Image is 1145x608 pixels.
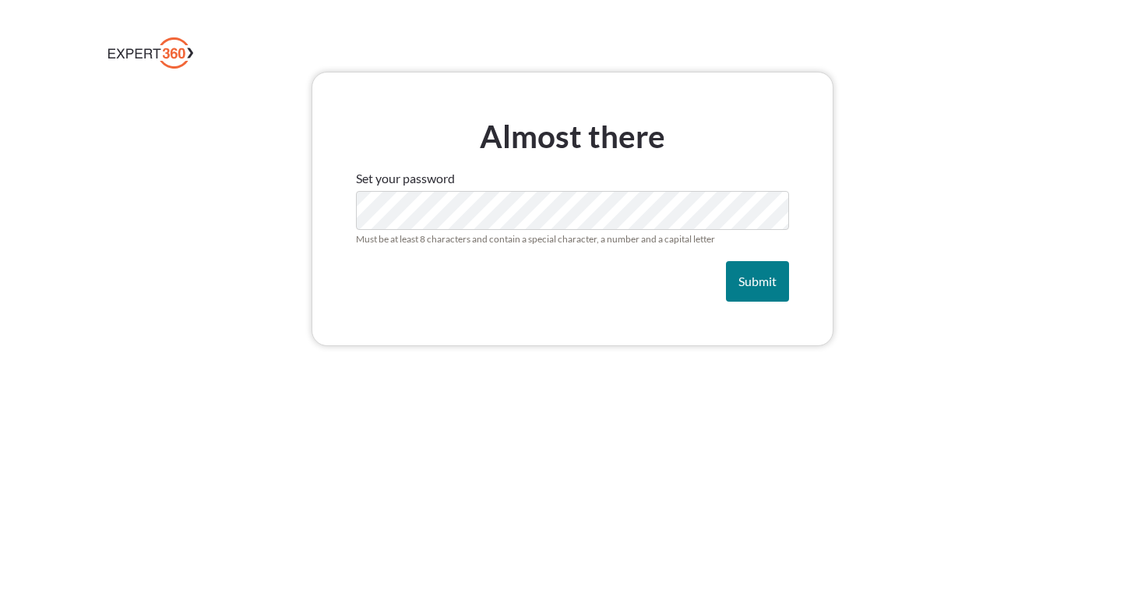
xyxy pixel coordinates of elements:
[726,261,789,302] button: Submit
[356,169,455,188] label: Set your password
[738,274,777,288] span: Submit
[356,116,789,157] h3: Almost there
[356,233,789,246] div: Must be at least 8 characters and contain a special character, a number and a capital letter
[108,37,193,69] img: Expert 360 Logo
